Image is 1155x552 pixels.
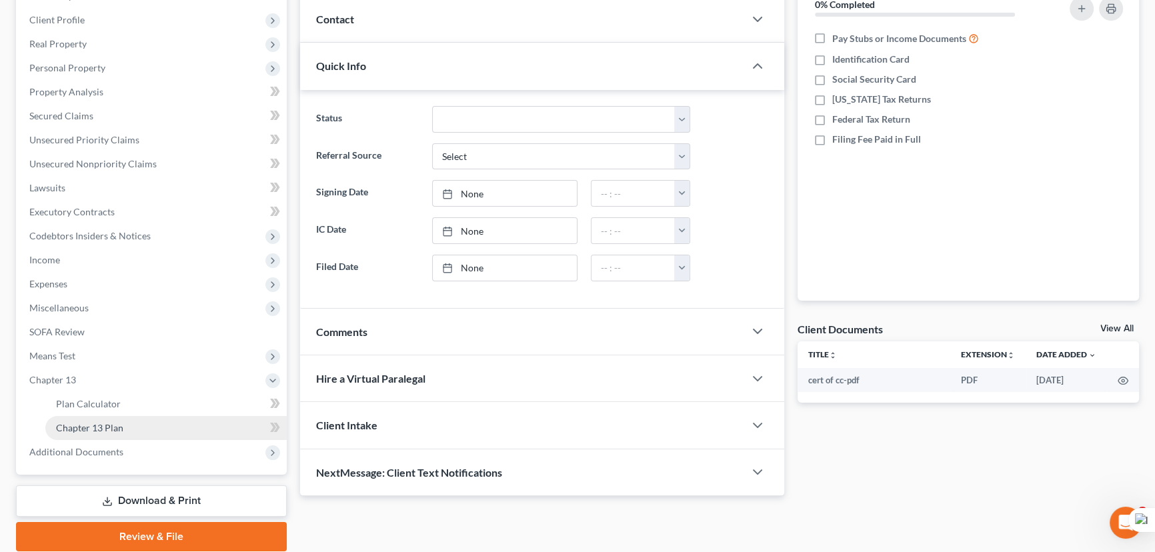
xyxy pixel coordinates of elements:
label: Filed Date [309,255,425,281]
span: Client Profile [29,14,85,25]
i: expand_more [1088,351,1096,359]
span: Chapter 13 [29,374,76,385]
span: Comments [316,325,367,338]
a: None [433,255,576,281]
a: Lawsuits [19,176,287,200]
span: Identification Card [832,53,910,66]
a: Review & File [16,522,287,551]
label: Signing Date [309,180,425,207]
span: [US_STATE] Tax Returns [832,93,931,106]
a: Unsecured Nonpriority Claims [19,152,287,176]
label: IC Date [309,217,425,244]
a: Property Analysis [19,80,287,104]
span: Lawsuits [29,182,65,193]
span: Income [29,254,60,265]
span: Quick Info [316,59,366,72]
span: SOFA Review [29,326,85,337]
span: Additional Documents [29,446,123,457]
a: Chapter 13 Plan [45,416,287,440]
span: Property Analysis [29,86,103,97]
a: Executory Contracts [19,200,287,224]
a: None [433,218,576,243]
span: Client Intake [316,419,377,431]
a: Unsecured Priority Claims [19,128,287,152]
span: Real Property [29,38,87,49]
span: Hire a Virtual Paralegal [316,372,425,385]
span: Executory Contracts [29,206,115,217]
span: Secured Claims [29,110,93,121]
td: PDF [950,368,1026,392]
span: Unsecured Nonpriority Claims [29,158,157,169]
input: -- : -- [592,218,676,243]
span: Contact [316,13,354,25]
span: Codebtors Insiders & Notices [29,230,151,241]
span: Unsecured Priority Claims [29,134,139,145]
a: Date Added expand_more [1036,349,1096,359]
iframe: Intercom live chat [1110,507,1142,539]
a: Secured Claims [19,104,287,128]
input: -- : -- [592,255,676,281]
a: SOFA Review [19,320,287,344]
span: Miscellaneous [29,302,89,313]
i: unfold_more [829,351,837,359]
td: cert of cc-pdf [798,368,951,392]
td: [DATE] [1026,368,1107,392]
a: None [433,181,576,206]
label: Status [309,106,425,133]
span: Means Test [29,350,75,361]
input: -- : -- [592,181,676,206]
span: 4 [1137,507,1148,517]
span: Plan Calculator [56,398,121,409]
span: Federal Tax Return [832,113,910,126]
span: Pay Stubs or Income Documents [832,32,966,45]
a: Extensionunfold_more [961,349,1015,359]
span: NextMessage: Client Text Notifications [316,466,502,479]
a: View All [1100,324,1134,333]
a: Titleunfold_more [808,349,837,359]
span: Chapter 13 Plan [56,422,123,433]
span: Expenses [29,278,67,289]
a: Plan Calculator [45,392,287,416]
a: Download & Print [16,485,287,517]
span: Personal Property [29,62,105,73]
div: Client Documents [798,322,883,336]
i: unfold_more [1007,351,1015,359]
span: Filing Fee Paid in Full [832,133,921,146]
span: Social Security Card [832,73,916,86]
label: Referral Source [309,143,425,170]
